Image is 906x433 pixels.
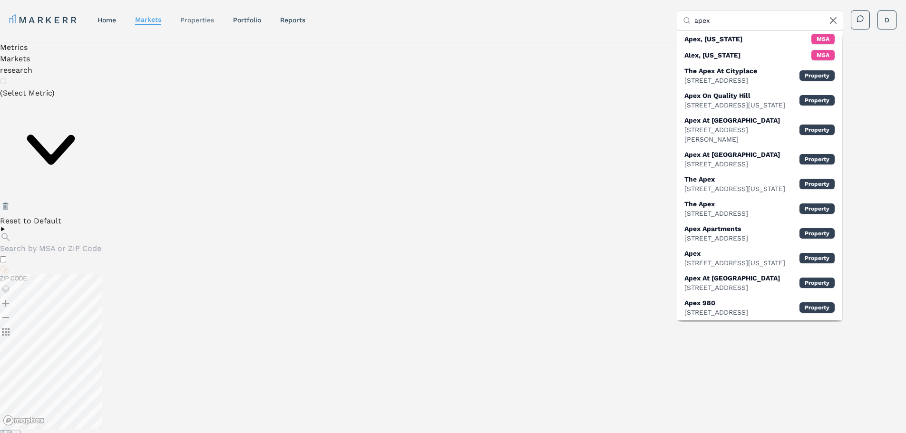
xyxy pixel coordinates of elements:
[684,66,757,76] div: The Apex At Cityplace
[677,221,842,246] div: Property: Apex Apartments
[677,63,842,88] div: Property: The Apex At Cityplace
[677,31,842,47] div: MSA: Apex, North Carolina
[677,246,842,270] div: Property: Apex
[811,50,835,60] div: MSA
[684,34,742,44] div: Apex, [US_STATE]
[684,273,780,283] div: Apex At [GEOGRAPHIC_DATA]
[799,70,835,81] div: Property
[684,298,748,308] div: Apex 980
[877,10,896,29] button: D
[799,125,835,135] div: Property
[799,302,835,313] div: Property
[684,249,785,258] div: Apex
[684,308,748,317] div: [STREET_ADDRESS]
[684,199,748,209] div: The Apex
[799,253,835,263] div: Property
[799,154,835,164] div: Property
[684,233,748,243] div: [STREET_ADDRESS]
[684,224,748,233] div: Apex Apartments
[677,295,842,320] div: Property: Apex 980
[684,50,740,60] div: Alex, [US_STATE]
[135,16,161,23] a: markets
[799,228,835,239] div: Property
[694,11,837,30] input: Search by MSA, ZIP, Property Name, or Address
[280,16,305,24] a: reports
[799,278,835,288] div: Property
[677,147,842,172] div: Property: Apex At Midtown
[885,15,889,25] span: D
[684,283,780,292] div: [STREET_ADDRESS]
[3,415,45,426] a: Mapbox logo
[677,270,842,295] div: Property: Apex At Verona
[684,100,785,110] div: [STREET_ADDRESS][US_STATE]
[684,174,785,184] div: The Apex
[677,88,842,113] div: Property: Apex On Quality Hill
[677,172,842,196] div: Property: The Apex
[799,95,835,106] div: Property
[684,184,785,193] div: [STREET_ADDRESS][US_STATE]
[684,115,799,125] div: Apex At [GEOGRAPHIC_DATA]
[684,150,780,159] div: Apex At [GEOGRAPHIC_DATA]
[10,13,78,27] a: MARKERR
[684,159,780,169] div: [STREET_ADDRESS]
[799,203,835,214] div: Property
[677,113,842,147] div: Property: Apex At Twin Creek
[684,258,785,268] div: [STREET_ADDRESS][US_STATE]
[684,91,785,100] div: Apex On Quality Hill
[684,209,748,218] div: [STREET_ADDRESS]
[97,16,116,24] a: home
[684,76,757,85] div: [STREET_ADDRESS]
[233,16,261,24] a: Portfolio
[677,47,842,63] div: MSA: Alex, Oklahoma
[811,34,835,44] div: MSA
[677,31,842,320] div: Suggestions
[677,196,842,221] div: Property: The Apex
[684,125,799,144] div: [STREET_ADDRESS][PERSON_NAME]
[799,179,835,189] div: Property
[180,16,214,24] a: properties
